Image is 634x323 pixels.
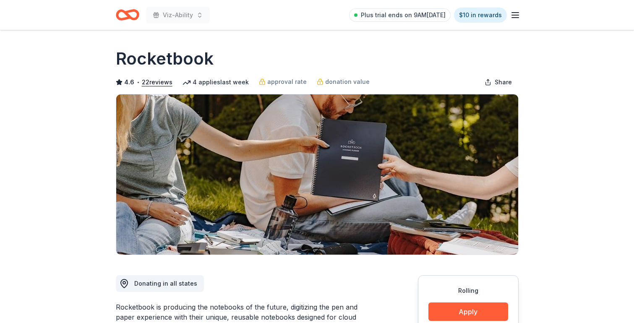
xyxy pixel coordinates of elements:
span: Donating in all states [134,280,197,287]
a: Plus trial ends on 9AM[DATE] [349,8,451,22]
a: $10 in rewards [454,8,507,23]
button: 22reviews [142,77,172,87]
span: approval rate [267,77,307,87]
h1: Rocketbook [116,47,214,70]
span: 4.6 [124,77,134,87]
button: Viz-Ability [146,7,210,23]
button: Apply [428,302,508,321]
span: Share [495,77,512,87]
a: Home [116,5,139,25]
a: approval rate [259,77,307,87]
div: 4 applies last week [183,77,249,87]
button: Share [478,74,519,91]
span: donation value [325,77,370,87]
div: Rolling [428,286,508,296]
span: Viz-Ability [163,10,193,20]
a: donation value [317,77,370,87]
img: Image for Rocketbook [116,94,518,255]
span: • [136,79,139,86]
span: Plus trial ends on 9AM[DATE] [361,10,446,20]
